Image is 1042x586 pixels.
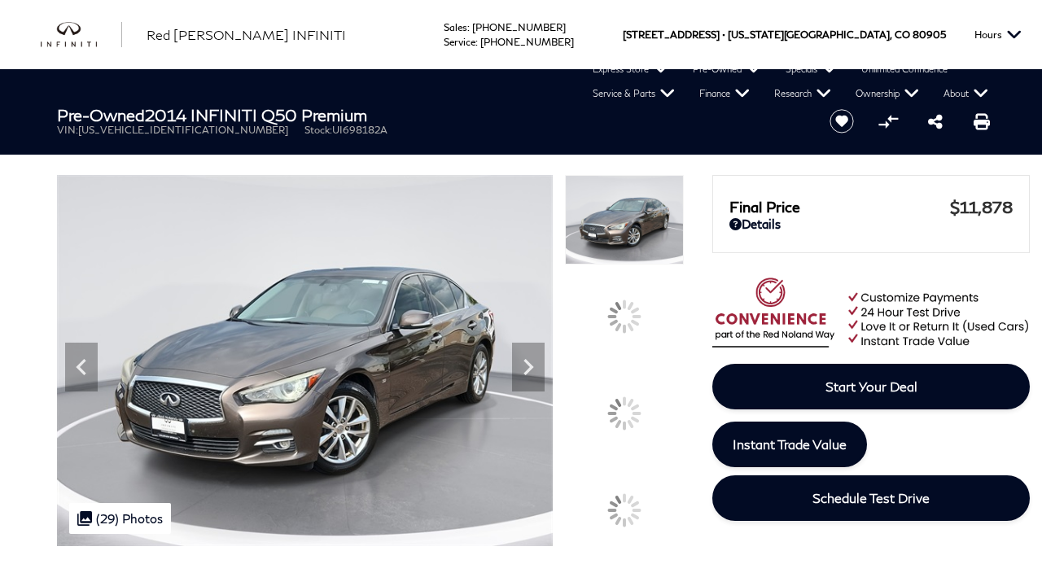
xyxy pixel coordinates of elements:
[974,112,990,131] a: Print this Pre-Owned 2014 INFINITI Q50 Premium
[580,57,681,81] a: Express Store
[78,124,288,136] span: [US_VEHICLE_IDENTIFICATION_NUMBER]
[147,25,346,45] a: Red [PERSON_NAME] INFINITI
[480,36,574,48] a: [PHONE_NUMBER]
[762,81,843,106] a: Research
[57,124,78,136] span: VIN:
[931,81,1000,106] a: About
[16,57,1042,106] nav: Main Navigation
[712,422,867,467] a: Instant Trade Value
[444,21,467,33] span: Sales
[824,108,860,134] button: Save vehicle
[812,490,930,505] span: Schedule Test Drive
[41,22,122,48] img: INFINITI
[69,503,171,534] div: (29) Photos
[57,105,145,125] strong: Pre-Owned
[623,28,946,41] a: [STREET_ADDRESS] • [US_STATE][GEOGRAPHIC_DATA], CO 80905
[712,364,1030,409] a: Start Your Deal
[712,475,1030,521] a: Schedule Test Drive
[332,124,387,136] span: UI698182A
[843,81,931,106] a: Ownership
[928,112,943,131] a: Share this Pre-Owned 2014 INFINITI Q50 Premium
[729,198,950,216] span: Final Price
[876,109,900,133] button: Compare vehicle
[475,36,478,48] span: :
[147,27,346,42] span: Red [PERSON_NAME] INFINITI
[57,175,553,546] img: Used 2014 Chestnut Bronze INFINITI Premium image 1
[57,106,802,124] h1: 2014 INFINITI Q50 Premium
[729,216,1013,231] a: Details
[729,197,1013,216] a: Final Price $11,878
[304,124,332,136] span: Stock:
[41,22,122,48] a: infiniti
[849,57,960,81] a: Unlimited Confidence
[687,81,762,106] a: Finance
[472,21,566,33] a: [PHONE_NUMBER]
[467,21,470,33] span: :
[565,175,684,265] img: Used 2014 Chestnut Bronze INFINITI Premium image 1
[733,436,847,452] span: Instant Trade Value
[580,81,687,106] a: Service & Parts
[773,57,849,81] a: Specials
[825,378,917,394] span: Start Your Deal
[681,57,773,81] a: Pre-Owned
[444,36,475,48] span: Service
[950,197,1013,216] span: $11,878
